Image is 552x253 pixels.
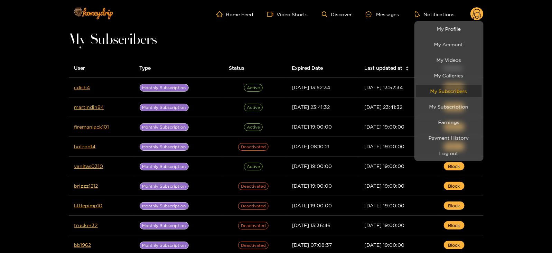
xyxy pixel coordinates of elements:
a: My Galleries [416,69,482,82]
a: My Subscribers [416,85,482,97]
a: Earnings [416,116,482,128]
a: My Account [416,38,482,50]
a: My Subscription [416,101,482,113]
a: My Videos [416,54,482,66]
button: Log out [416,147,482,159]
a: My Profile [416,23,482,35]
a: Payment History [416,132,482,144]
